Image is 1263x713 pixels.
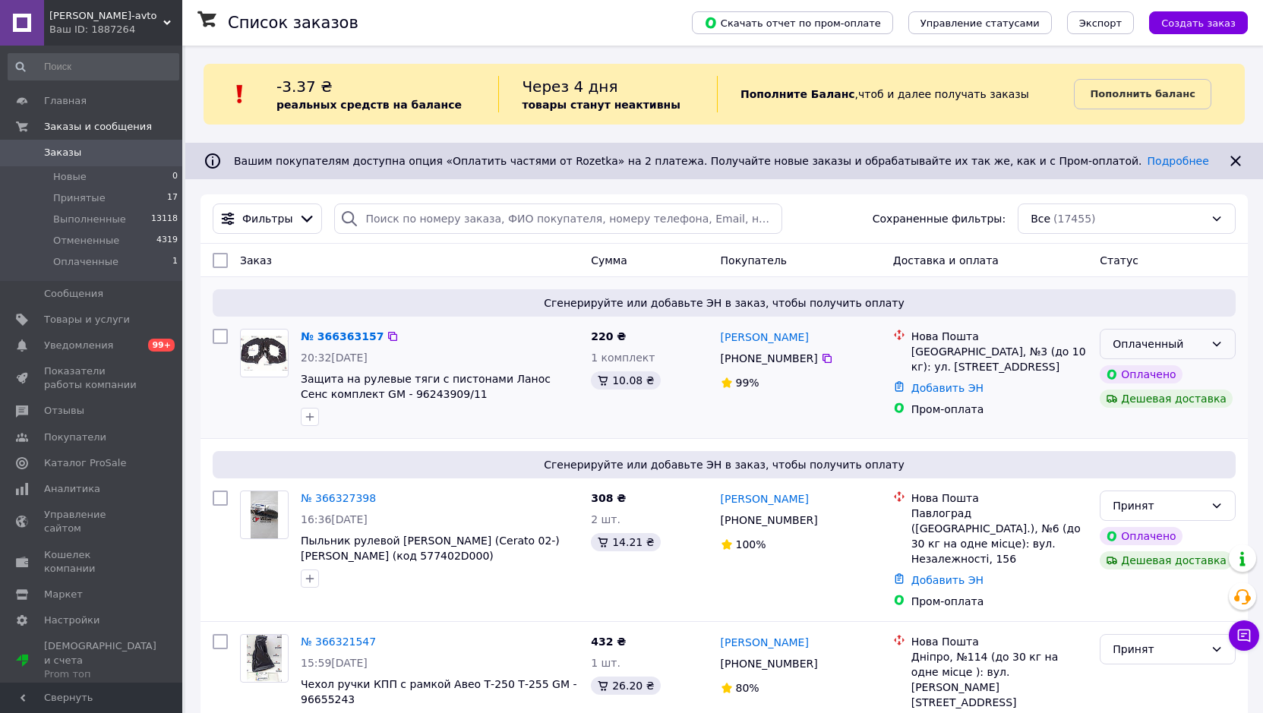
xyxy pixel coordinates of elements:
span: Управление статусами [920,17,1040,29]
span: Принятые [53,191,106,205]
div: 26.20 ₴ [591,677,660,695]
span: 1 шт. [591,657,620,669]
div: Принят [1113,497,1205,514]
span: Товары и услуги [44,313,130,327]
a: [PERSON_NAME] [721,491,809,506]
span: Статус [1100,254,1138,267]
div: Ваш ID: 1887264 [49,23,182,36]
div: Пром-оплата [911,594,1088,609]
span: 80% [736,682,759,694]
a: Создать заказ [1134,16,1248,28]
button: Управление статусами [908,11,1052,34]
input: Поиск [8,53,179,80]
a: № 366321547 [301,636,376,648]
a: Фото товару [240,329,289,377]
input: Поиск по номеру заказа, ФИО покупателя, номеру телефона, Email, номеру накладной [334,203,782,234]
div: Принят [1113,641,1205,658]
span: 220 ₴ [591,330,626,342]
div: Prom топ [44,667,156,681]
a: Чехол ручки КПП с рамкой Авео Т-250 Т-255 GM - 96655243 [301,678,577,705]
span: 0 [172,170,178,184]
span: 100% [736,538,766,551]
span: 2 шт. [591,513,620,525]
button: Скачать отчет по пром-оплате [692,11,893,34]
span: Покупатели [44,431,106,444]
b: товары станут неактивны [522,99,680,111]
span: Экспорт [1079,17,1122,29]
div: Пром-оплата [911,402,1088,417]
span: Доставка и оплата [893,254,999,267]
div: Дешевая доставка [1100,390,1233,408]
span: Через 4 дня [522,77,617,96]
b: Пополнить баланс [1090,88,1195,99]
div: [GEOGRAPHIC_DATA], №3 (до 10 кг): ул. [STREET_ADDRESS] [911,344,1088,374]
span: -3.37 ₴ [276,77,333,96]
span: Создать заказ [1161,17,1236,29]
a: Защита на рулевые тяги с пистонами Ланос Сенс комплект GM - 96243909/11 [301,373,551,400]
span: Вашим покупателям доступна опция «Оплатить частями от Rozetka» на 2 платежа. Получайте новые зака... [234,155,1209,167]
span: Сгенерируйте или добавьте ЭН в заказ, чтобы получить оплату [219,457,1230,472]
span: 1 [172,255,178,269]
span: [PHONE_NUMBER] [721,514,818,526]
div: Оплачено [1100,365,1182,383]
span: Скачать отчет по пром-оплате [704,16,881,30]
span: Показатели работы компании [44,364,141,392]
div: Нова Пошта [911,329,1088,344]
a: № 366363157 [301,330,384,342]
span: GaLen-avto [49,9,163,23]
span: Фильтры [242,211,292,226]
span: Покупатель [721,254,788,267]
span: Все [1031,211,1050,226]
span: Сгенерируйте или добавьте ЭН в заказ, чтобы получить оплату [219,295,1230,311]
span: Уведомления [44,339,113,352]
img: Фото товару [247,635,283,682]
button: Создать заказ [1149,11,1248,34]
div: 14.21 ₴ [591,533,660,551]
div: Оплачено [1100,527,1182,545]
span: 16:36[DATE] [301,513,368,525]
a: Добавить ЭН [911,382,984,394]
div: Нова Пошта [911,491,1088,506]
span: Настройки [44,614,99,627]
span: 13118 [151,213,178,226]
span: 99% [736,377,759,389]
span: Кошелек компании [44,548,141,576]
a: Фото товару [240,634,289,683]
span: 432 ₴ [591,636,626,648]
div: Нова Пошта [911,634,1088,649]
span: 15:59[DATE] [301,657,368,669]
a: Подробнее [1148,155,1209,167]
span: Управление сайтом [44,508,141,535]
a: [PERSON_NAME] [721,330,809,345]
div: , чтоб и далее получать заказы [717,76,1074,112]
img: :exclamation: [229,83,251,106]
span: 17 [167,191,178,205]
div: Дніпро, №114 (до 30 кг на одне місце ): вул. [PERSON_NAME][STREET_ADDRESS] [911,649,1088,710]
h1: Список заказов [228,14,358,32]
span: Заказы [44,146,81,159]
b: реальных средств на балансе [276,99,462,111]
span: Заказ [240,254,272,267]
a: [PERSON_NAME] [721,635,809,650]
span: 1 комплект [591,352,655,364]
span: Заказы и сообщения [44,120,152,134]
span: 4319 [156,234,178,248]
span: Оплаченные [53,255,118,269]
span: Выполненные [53,213,126,226]
a: Добавить ЭН [911,574,984,586]
span: [PHONE_NUMBER] [721,352,818,364]
span: Сообщения [44,287,103,301]
a: Фото товару [240,491,289,539]
div: Дешевая доставка [1100,551,1233,569]
button: Чат с покупателем [1229,620,1259,651]
span: [PHONE_NUMBER] [721,658,818,670]
a: Пыльник рулевой [PERSON_NAME] (Cerato 02-) [PERSON_NAME] (код 577402D000) [301,535,560,562]
div: 10.08 ₴ [591,371,660,390]
div: Павлоград ([GEOGRAPHIC_DATA].), №6 (до 30 кг на одне місце): вул. Незалежності, 156 [911,506,1088,566]
span: Маркет [44,588,83,601]
span: Сумма [591,254,627,267]
a: Пополнить баланс [1074,79,1211,109]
